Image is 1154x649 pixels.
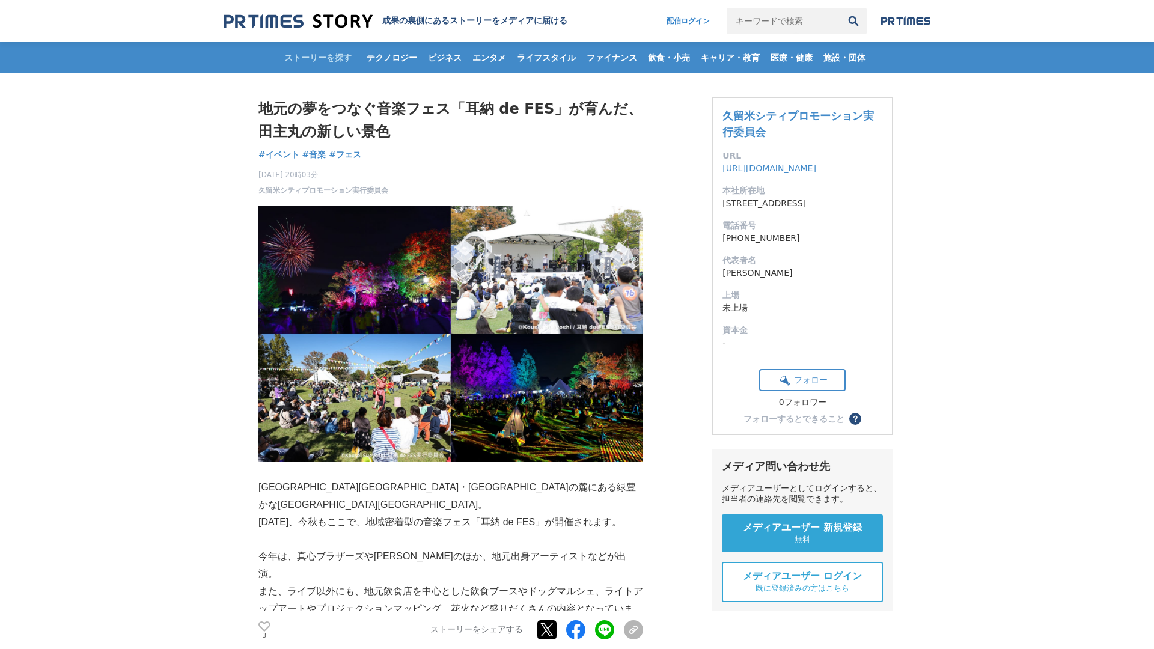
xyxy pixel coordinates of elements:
[722,302,882,314] dd: 未上場
[643,52,695,63] span: 飲食・小売
[258,149,299,160] span: #イベント
[722,514,883,552] a: メディアユーザー 新規登録 無料
[759,369,846,391] button: フォロー
[849,413,861,425] button: ？
[258,169,388,180] span: [DATE] 20時03分
[302,149,326,160] span: #音楽
[258,548,643,583] p: 今年は、真心ブラザーズや[PERSON_NAME]のほか、地元出身アーティストなどが出演。
[722,289,882,302] dt: 上場
[468,42,511,73] a: エンタメ
[382,16,567,26] h2: 成果の裏側にあるストーリーをメディアに届ける
[756,583,849,594] span: 既に登録済みの方はこちら
[329,148,361,161] a: #フェス
[722,150,882,162] dt: URL
[881,16,930,26] img: prtimes
[819,52,870,63] span: 施設・団体
[468,52,511,63] span: エンタメ
[743,570,862,583] span: メディアユーザー ログイン
[582,52,642,63] span: ファイナンス
[258,479,643,514] p: [GEOGRAPHIC_DATA][GEOGRAPHIC_DATA]・[GEOGRAPHIC_DATA]の麓にある緑豊かな[GEOGRAPHIC_DATA][GEOGRAPHIC_DATA]。
[722,337,882,349] dd: -
[722,163,816,173] a: [URL][DOMAIN_NAME]
[423,42,466,73] a: ビジネス
[258,206,643,462] img: thumbnail_b3fa9770-a299-11f0-a9ce-578e8dff0561.jpg
[759,397,846,408] div: 0フォロワー
[722,483,883,505] div: メディアユーザーとしてログインすると、担当者の連絡先を閲覧できます。
[258,148,299,161] a: #イベント
[430,625,523,636] p: ストーリーをシェアする
[727,8,840,34] input: キーワードで検索
[258,514,643,531] p: [DATE]、今秋もここで、地域密着型の音楽フェス「耳納 de FES」が開催されます。
[362,52,422,63] span: テクノロジー
[766,42,817,73] a: 医療・健康
[224,13,567,29] a: 成果の裏側にあるストーリーをメディアに届ける 成果の裏側にあるストーリーをメディアに届ける
[258,633,270,639] p: 3
[258,583,643,635] p: また、ライブ以外にも、地元飲食店を中心とした飲食ブースやドッグマルシェ、ライトアップアートやプロジェクションマッピング、花火など盛りだくさんの内容となっています。
[643,42,695,73] a: 飲食・小売
[743,522,862,534] span: メディアユーザー 新規登録
[329,149,361,160] span: #フェス
[696,42,765,73] a: キャリア・教育
[258,97,643,144] h1: 地元の夢をつなぐ音楽フェス「耳納 de FES」が育んだ、田主丸の新しい景色
[512,42,581,73] a: ライフスタイル
[819,42,870,73] a: 施設・団体
[224,13,373,29] img: 成果の裏側にあるストーリーをメディアに届ける
[722,232,882,245] dd: [PHONE_NUMBER]
[766,52,817,63] span: 医療・健康
[362,42,422,73] a: テクノロジー
[722,254,882,267] dt: 代表者名
[722,109,874,138] a: 久留米シティプロモーション実行委員会
[722,197,882,210] dd: [STREET_ADDRESS]
[655,8,722,34] a: 配信ログイン
[423,52,466,63] span: ビジネス
[722,562,883,602] a: メディアユーザー ログイン 既に登録済みの方はこちら
[743,415,844,423] div: フォローするとできること
[582,42,642,73] a: ファイナンス
[795,534,810,545] span: 無料
[722,459,883,474] div: メディア問い合わせ先
[840,8,867,34] button: 検索
[722,324,882,337] dt: 資本金
[722,184,882,197] dt: 本社所在地
[851,415,859,423] span: ？
[696,52,765,63] span: キャリア・教育
[722,219,882,232] dt: 電話番号
[258,185,388,196] a: 久留米シティプロモーション実行委員会
[302,148,326,161] a: #音楽
[512,52,581,63] span: ライフスタイル
[722,267,882,279] dd: [PERSON_NAME]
